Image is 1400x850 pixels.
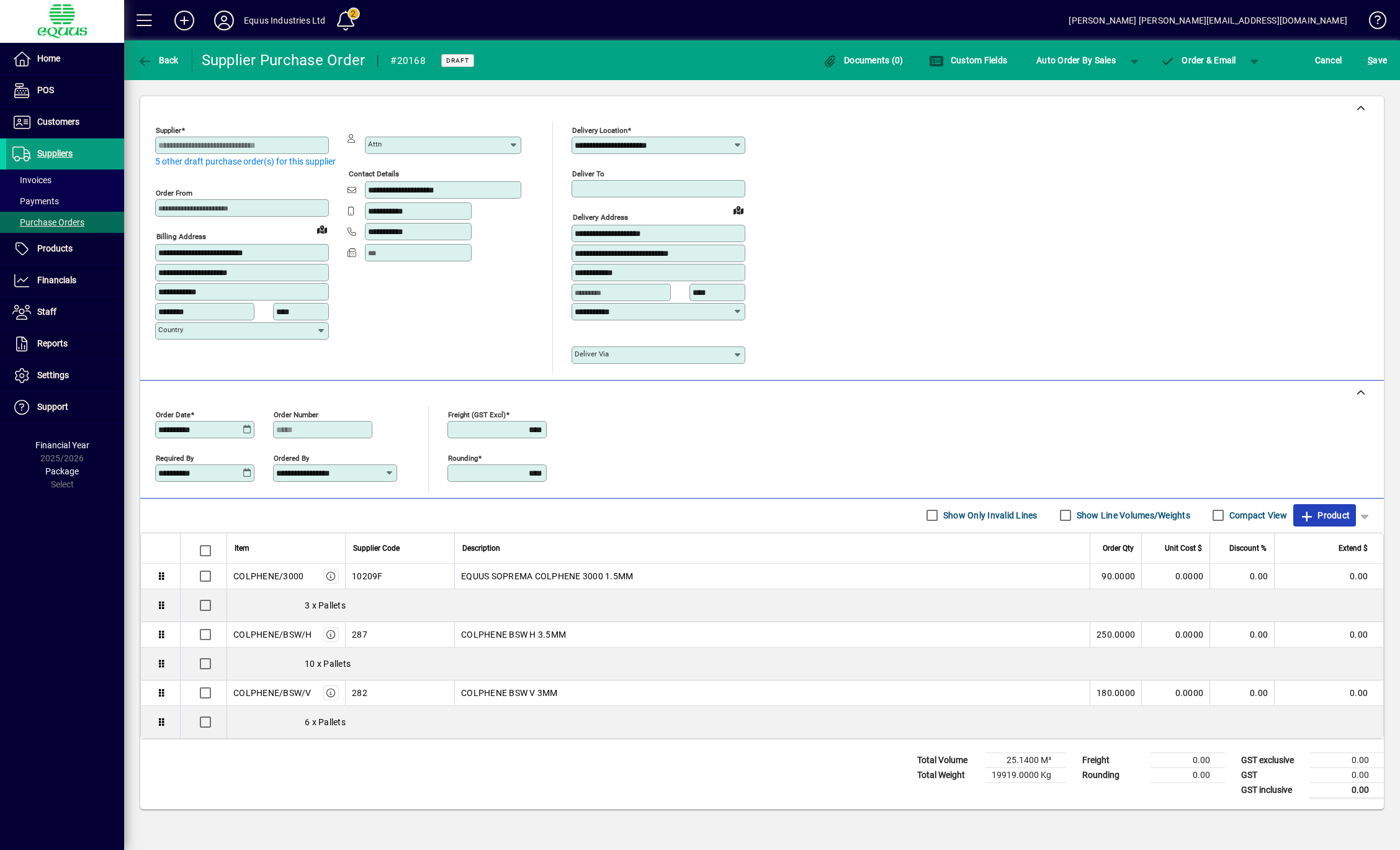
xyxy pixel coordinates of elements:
[156,410,191,418] mat-label: Order date
[1365,49,1390,71] button: Save
[1154,49,1242,71] button: Order & Email
[37,338,68,348] span: Reports
[45,466,79,476] span: Package
[926,49,1010,71] button: Custom Fields
[729,200,748,220] a: View on map
[12,217,84,227] span: Purchase Orders
[6,191,124,212] a: Payments
[37,117,79,127] span: Customers
[1312,49,1345,71] button: Cancel
[6,107,124,138] a: Customers
[820,49,907,71] button: Documents (0)
[448,410,506,418] mat-label: Freight (GST excl)
[12,196,59,206] span: Payments
[1069,11,1347,30] div: [PERSON_NAME] [PERSON_NAME][EMAIL_ADDRESS][DOMAIN_NAME]
[37,53,60,63] span: Home
[6,233,124,264] a: Products
[6,265,124,296] a: Financials
[1209,680,1274,706] td: 0.00
[37,402,68,412] span: Support
[37,85,54,95] span: POS
[1235,767,1309,782] td: GST
[37,307,56,317] span: Staff
[1274,564,1383,589] td: 0.00
[164,9,204,32] button: Add
[390,51,426,71] div: #20168
[823,55,904,65] span: Documents (0)
[1030,49,1122,71] button: Auto Order By Sales
[6,170,124,191] a: Invoices
[1090,622,1141,648] td: 250.0000
[233,687,312,699] div: COLPHENE/BSW/V
[461,628,566,641] span: COLPHENE BSW H 3.5MM
[227,589,1383,622] div: 3 x Pallets
[6,328,124,359] a: Reports
[1074,509,1190,522] label: Show Line Volumes/Weights
[572,126,627,135] mat-label: Delivery Location
[353,541,400,555] span: Supplier Code
[156,453,194,462] mat-label: Required by
[37,275,76,285] span: Financials
[941,509,1038,522] label: Show Only Invalid Lines
[1165,541,1202,555] span: Unit Cost $
[1368,50,1387,70] span: ave
[572,170,604,178] mat-label: Deliver To
[462,541,500,555] span: Description
[227,706,1383,738] div: 6 x Pallets
[448,453,478,462] mat-label: Rounding
[6,212,124,233] a: Purchase Orders
[1151,767,1225,782] td: 0.00
[1076,767,1151,782] td: Rounding
[1274,622,1383,648] td: 0.00
[1299,505,1350,525] span: Product
[12,175,52,185] span: Invoices
[1229,541,1267,555] span: Discount %
[1209,564,1274,589] td: 0.00
[1360,2,1384,43] a: Knowledge Base
[1209,622,1274,648] td: 0.00
[35,440,89,450] span: Financial Year
[1309,753,1384,767] td: 0.00
[1339,541,1368,555] span: Extend $
[985,767,1066,782] td: 19919.0000 Kg
[1141,622,1209,648] td: 0.0000
[929,55,1007,65] span: Custom Fields
[124,49,192,71] app-page-header-button: Back
[37,370,69,380] span: Settings
[6,297,124,328] a: Staff
[158,325,183,334] mat-label: Country
[1227,509,1287,522] label: Compact View
[156,189,192,197] mat-label: Order from
[274,410,318,418] mat-label: Order number
[1235,782,1309,798] td: GST inclusive
[575,350,609,358] mat-label: Deliver via
[156,126,181,135] mat-label: Supplier
[134,49,182,71] button: Back
[227,648,1383,680] div: 10 x Pallets
[1103,541,1134,555] span: Order Qty
[6,43,124,75] a: Home
[6,392,124,423] a: Support
[461,687,558,699] span: COLPHENE BSW V 3MM
[235,541,249,555] span: Item
[204,9,244,32] button: Profile
[1151,753,1225,767] td: 0.00
[1309,782,1384,798] td: 0.00
[1293,504,1356,527] button: Product
[233,628,312,641] div: COLPHENE/BSW/H
[345,564,454,589] td: 10209F
[1090,564,1141,589] td: 90.0000
[233,570,303,582] div: COLPHENE/3000
[274,453,309,462] mat-label: Ordered by
[37,243,73,253] span: Products
[312,219,332,239] a: View on map
[446,57,469,65] span: Draft
[911,767,985,782] td: Total Weight
[1090,680,1141,706] td: 180.0000
[137,55,179,65] span: Back
[244,11,326,30] div: Equus Industries Ltd
[1309,767,1384,782] td: 0.00
[345,680,454,706] td: 282
[37,148,73,158] span: Suppliers
[985,753,1066,767] td: 25.1400 M³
